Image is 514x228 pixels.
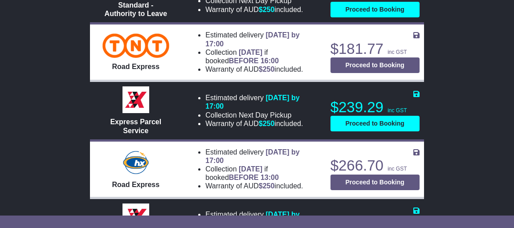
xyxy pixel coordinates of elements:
img: Border Express: Express Parcel Service [122,86,149,113]
li: Estimated delivery [205,94,319,110]
span: Road Express [112,63,159,70]
span: $ [259,65,275,73]
span: Express Parcel Service [110,118,161,134]
span: BEFORE [229,174,259,181]
span: Standard - Authority to Leave [105,1,167,17]
span: $ [259,6,275,13]
span: if booked [205,165,279,181]
li: Collection [205,165,319,182]
span: [DATE] by 17:00 [205,148,299,164]
button: Proceed to Booking [330,116,420,131]
span: if booked [205,49,279,65]
span: BEFORE [229,57,259,65]
span: 250 [263,6,275,13]
p: $181.77 [330,40,420,58]
span: $ [259,120,275,127]
li: Collection [205,111,319,119]
li: Warranty of AUD included. [205,65,319,73]
span: 250 [263,65,275,73]
span: $ [259,182,275,190]
span: 13:00 [261,174,279,181]
span: inc GST [388,49,407,55]
li: Collection [205,48,319,65]
img: Hunter Express: Road Express [121,149,151,176]
span: 250 [263,120,275,127]
span: 250 [263,182,275,190]
button: Proceed to Booking [330,57,420,73]
span: 16:00 [261,57,279,65]
button: Proceed to Booking [330,2,420,17]
span: [DATE] by 17:00 [205,211,299,227]
span: Next Day Pickup [239,111,291,119]
p: $266.70 [330,157,420,175]
li: Estimated delivery [205,148,319,165]
p: $239.29 [330,98,420,116]
li: Estimated delivery [205,31,319,48]
span: inc GST [388,166,407,172]
img: TNT Domestic: Road Express [102,33,169,58]
button: Proceed to Booking [330,175,420,190]
span: [DATE] [239,49,262,56]
span: Road Express [112,181,159,188]
span: inc GST [388,107,407,114]
li: Estimated delivery [205,210,319,227]
li: Warranty of AUD included. [205,5,319,14]
li: Warranty of AUD included. [205,119,319,128]
li: Warranty of AUD included. [205,182,319,190]
span: [DATE] by 17:00 [205,31,299,47]
span: [DATE] by 17:00 [205,94,299,110]
span: [DATE] [239,165,262,173]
